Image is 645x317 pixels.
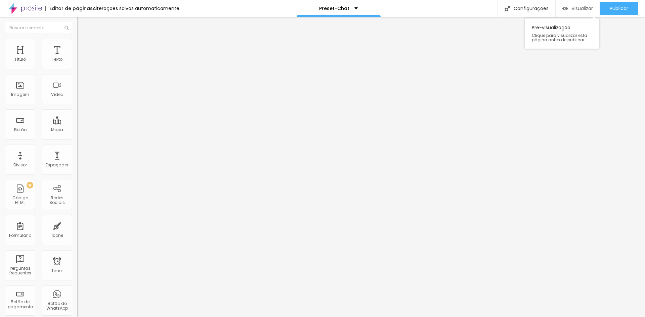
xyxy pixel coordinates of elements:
div: Mapa [51,127,63,132]
img: Icone [64,26,69,30]
span: Publicar [610,6,628,11]
div: Divisor [13,163,27,167]
div: Ícone [51,233,63,238]
div: Redes Sociais [44,196,70,205]
input: Buscar elemento [5,22,72,34]
div: Imagem [11,92,29,97]
div: Botão [14,127,27,132]
div: Perguntas frequentes [7,266,33,276]
div: Título [14,57,26,62]
img: Icone [505,6,510,11]
span: Visualizar [571,6,593,11]
div: Texto [52,57,62,62]
p: Preset-Chat [319,6,349,11]
div: Botão do WhatsApp [44,301,70,311]
button: Visualizar [556,2,600,15]
button: Publicar [600,2,638,15]
span: Clique para visualizar esta página antes de publicar. [532,33,592,42]
div: Botão de pagamento [7,300,33,309]
div: Timer [51,268,63,273]
iframe: Editor [77,17,645,317]
img: view-1.svg [562,6,568,11]
div: Espaçador [46,163,69,167]
div: Alterações salvas automaticamente [93,6,179,11]
div: Formulário [9,233,31,238]
div: Código HTML [7,196,33,205]
div: Pre-visualização [525,18,599,49]
div: Editor de páginas [45,6,93,11]
div: Vídeo [51,92,63,97]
